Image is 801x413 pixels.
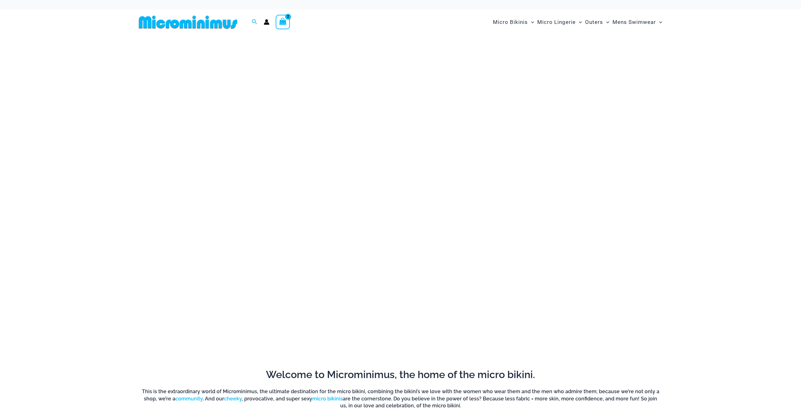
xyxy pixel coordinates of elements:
span: Micro Lingerie [537,14,576,30]
a: Mens SwimwearMenu ToggleMenu Toggle [611,13,664,32]
span: Mens Swimwear [612,14,656,30]
span: Menu Toggle [656,14,662,30]
h6: This is the extraordinary world of Microminimus, the ultimate destination for the micro bikini, c... [141,388,660,409]
span: Micro Bikinis [493,14,528,30]
a: Account icon link [264,19,269,25]
span: Menu Toggle [576,14,582,30]
a: micro bikinis [312,396,343,402]
h2: Welcome to Microminimus, the home of the micro bikini. [141,368,660,381]
span: Menu Toggle [603,14,609,30]
img: MM SHOP LOGO FLAT [136,15,240,29]
a: cheeky [224,396,242,402]
a: Micro LingerieMenu ToggleMenu Toggle [536,13,584,32]
a: View Shopping Cart, 2 items [276,15,290,29]
a: OutersMenu ToggleMenu Toggle [584,13,611,32]
nav: Site Navigation [490,12,665,33]
span: Outers [585,14,603,30]
a: community [175,396,203,402]
span: Menu Toggle [528,14,534,30]
a: Micro BikinisMenu ToggleMenu Toggle [491,13,536,32]
a: Search icon link [252,18,257,26]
